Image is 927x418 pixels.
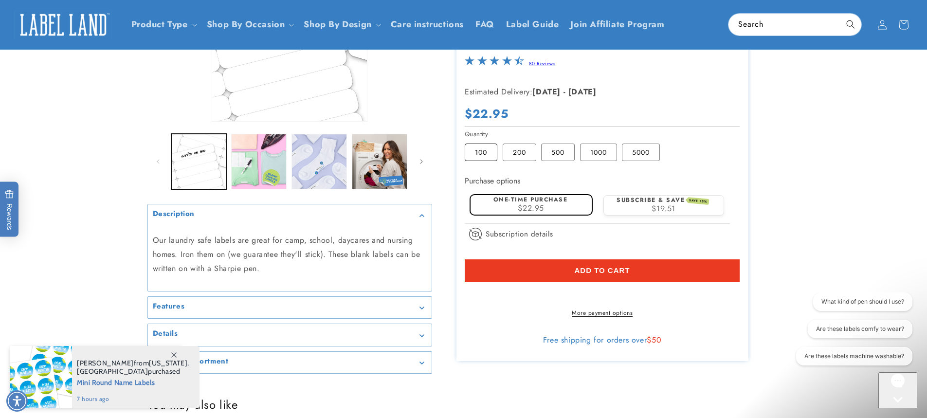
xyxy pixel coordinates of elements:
[201,13,298,36] summary: Shop By Occasion
[77,395,189,403] span: 7 hours ago
[385,13,470,36] a: Care instructions
[147,397,780,412] h2: You may also like
[506,19,559,30] span: Label Guide
[541,144,575,161] label: 500
[465,309,740,317] a: More payment options
[789,292,917,374] iframe: Gorgias live chat conversation starters
[153,329,178,339] h2: Details
[304,18,371,31] a: Shop By Design
[622,144,660,161] label: 5000
[153,234,427,275] p: Our laundry safe labels are great for camp, school, daycares and nursing homes. Iron them on (we ...
[465,58,524,70] span: 4.3-star overall rating
[652,334,661,345] span: 50
[131,18,188,31] a: Product Type
[149,359,187,367] span: [US_STATE]
[647,334,652,345] span: $
[148,324,432,346] summary: Details
[465,144,497,161] label: 100
[126,13,201,36] summary: Product Type
[148,297,432,319] summary: Features
[532,86,561,97] strong: [DATE]
[352,134,407,189] button: Load image 4 in gallery view
[148,204,432,226] summary: Description
[465,259,740,282] button: Add to cart
[564,13,670,36] a: Join Affiliate Program
[11,6,116,43] a: Label Land
[411,151,432,172] button: Slide right
[617,196,709,204] label: Subscribe & save
[500,13,565,36] a: Label Guide
[6,390,28,412] div: Accessibility Menu
[580,144,617,161] label: 1000
[8,340,123,369] iframe: Sign Up via Text for Offers
[563,86,566,97] strong: -
[391,19,464,30] span: Care instructions
[840,14,861,35] button: Search
[688,197,709,205] span: SAVE 15%
[475,19,494,30] span: FAQ
[231,134,287,189] button: Load image 2 in gallery view
[570,19,664,30] span: Join Affiliate Program
[486,228,553,240] span: Subscription details
[465,175,520,186] label: Purchase options
[15,10,112,40] img: Label Land
[878,372,917,408] iframe: Gorgias live chat messenger
[465,105,509,122] span: $22.95
[147,151,169,172] button: Slide left
[518,202,544,214] span: $22.95
[77,359,189,376] span: from , purchased
[465,335,740,345] div: Free shipping for orders over
[465,85,708,99] p: Estimated Delivery:
[5,189,14,230] span: Rewards
[298,13,384,36] summary: Shop By Design
[493,195,568,204] label: One-time purchase
[568,86,597,97] strong: [DATE]
[574,266,630,275] span: Add to cart
[470,13,500,36] a: FAQ
[153,209,195,219] h2: Description
[503,144,536,161] label: 200
[171,134,227,189] button: Load image 1 in gallery view
[529,60,555,67] a: 80 Reviews - open in a new tab
[465,129,489,139] legend: Quantity
[77,376,189,388] span: Mini Round Name Labels
[148,352,432,374] summary: Inclusive assortment
[153,302,185,311] h2: Features
[77,367,148,376] span: [GEOGRAPHIC_DATA]
[652,203,675,214] span: $19.51
[207,19,285,30] span: Shop By Occasion
[291,134,347,189] button: Load image 3 in gallery view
